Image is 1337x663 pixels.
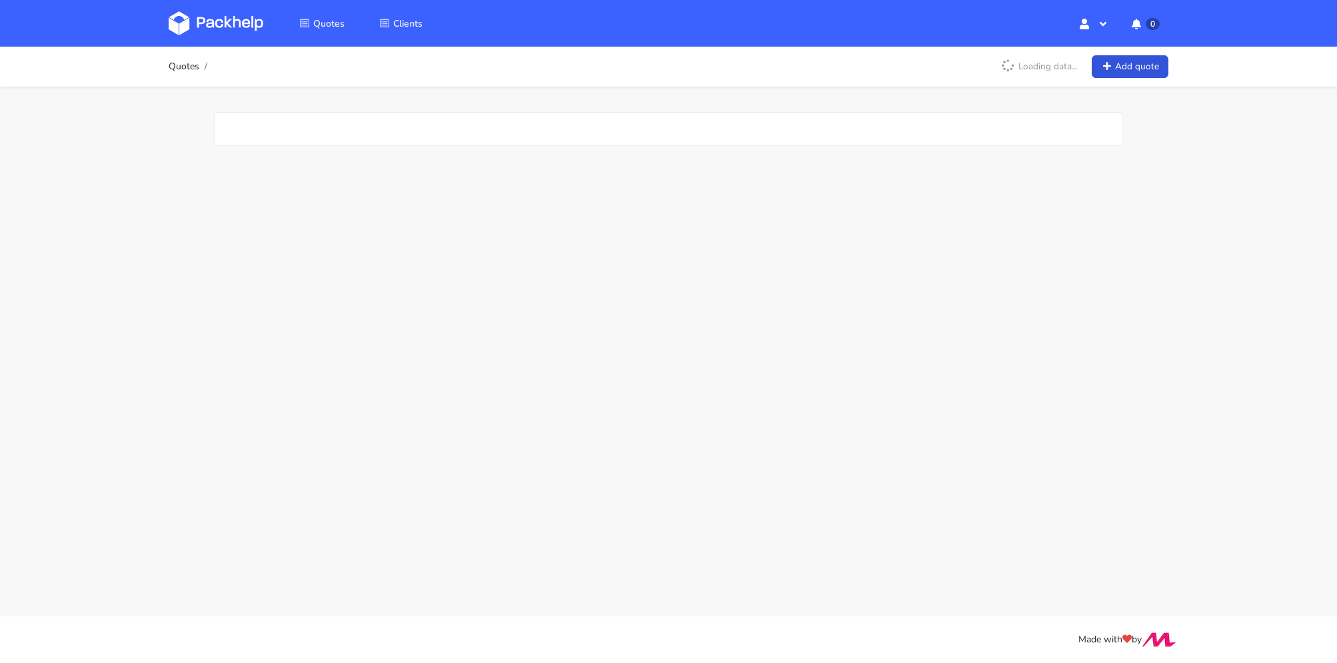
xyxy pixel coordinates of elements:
[169,53,211,80] nav: breadcrumb
[393,17,423,30] span: Clients
[283,11,361,35] a: Quotes
[313,17,345,30] span: Quotes
[1142,632,1176,647] img: Move Closer
[169,61,199,72] a: Quotes
[169,11,263,35] img: Dashboard
[1121,11,1168,35] button: 0
[1146,18,1160,30] span: 0
[1092,55,1168,79] a: Add quote
[151,632,1186,648] div: Made with by
[994,55,1084,78] p: Loading data...
[363,11,439,35] a: Clients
